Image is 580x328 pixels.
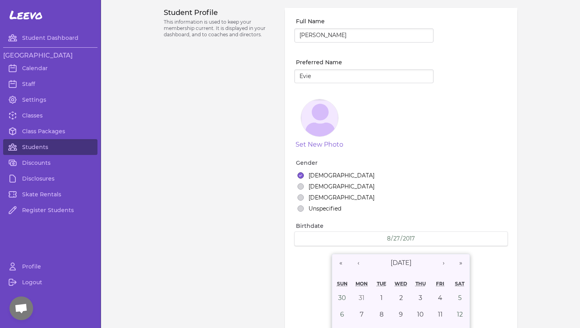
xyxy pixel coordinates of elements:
[332,254,350,272] button: «
[415,281,426,287] abbr: Thursday
[359,294,365,302] abbr: July 31, 2017
[332,306,352,323] button: August 6, 2017
[294,28,434,43] input: Richard Button
[332,290,352,306] button: July 30, 2017
[458,294,462,302] abbr: August 5, 2017
[352,290,372,306] button: July 31, 2017
[294,69,434,84] input: Richard
[350,254,367,272] button: ‹
[450,290,470,306] button: August 5, 2017
[391,235,393,242] span: /
[3,123,97,139] a: Class Packages
[296,17,434,25] label: Full Name
[411,290,430,306] button: August 3, 2017
[372,290,391,306] button: August 1, 2017
[309,171,374,179] label: [DEMOGRAPHIC_DATA]
[393,235,400,242] input: DD
[9,296,33,320] a: Open chat
[391,306,411,323] button: August 9, 2017
[355,281,368,287] abbr: Monday
[164,8,275,17] h3: Student Profile
[296,159,508,167] label: Gender
[450,306,470,323] button: August 12, 2017
[296,140,343,149] button: Set New Photo
[391,290,411,306] button: August 2, 2017
[367,254,435,272] button: [DATE]
[402,235,415,242] input: YYYY
[3,186,97,202] a: Skate Rentals
[430,306,450,323] button: August 11, 2017
[3,51,97,60] h3: [GEOGRAPHIC_DATA]
[360,311,363,318] abbr: August 7, 2017
[296,222,508,230] label: Birthdate
[309,205,341,212] label: Unspecified
[430,290,450,306] button: August 4, 2017
[377,281,386,287] abbr: Tuesday
[435,254,452,272] button: ›
[3,139,97,155] a: Students
[3,259,97,274] a: Profile
[352,306,372,323] button: August 7, 2017
[387,235,391,242] input: MM
[3,108,97,123] a: Classes
[455,281,464,287] abbr: Saturday
[391,259,412,266] span: [DATE]
[411,306,430,323] button: August 10, 2017
[372,306,391,323] button: August 8, 2017
[340,311,344,318] abbr: August 6, 2017
[436,281,444,287] abbr: Friday
[400,235,402,242] span: /
[380,294,383,302] abbr: August 1, 2017
[9,8,43,22] span: Leevo
[3,76,97,92] a: Staff
[309,194,374,201] label: [DEMOGRAPHIC_DATA]
[438,311,443,318] abbr: August 11, 2017
[452,254,470,272] button: »
[395,281,407,287] abbr: Wednesday
[3,274,97,290] a: Logout
[417,311,424,318] abbr: August 10, 2017
[457,311,463,318] abbr: August 12, 2017
[3,30,97,46] a: Student Dashboard
[399,311,403,318] abbr: August 9, 2017
[419,294,422,302] abbr: August 3, 2017
[3,202,97,218] a: Register Students
[296,58,434,66] label: Preferred Name
[338,294,346,302] abbr: July 30, 2017
[3,171,97,186] a: Disclosures
[164,19,275,38] p: This information is used to keep your membership current. It is displayed in your dashboard, and ...
[438,294,442,302] abbr: August 4, 2017
[399,294,403,302] abbr: August 2, 2017
[3,155,97,171] a: Discounts
[3,60,97,76] a: Calendar
[309,183,374,190] label: [DEMOGRAPHIC_DATA]
[380,311,384,318] abbr: August 8, 2017
[3,92,97,108] a: Settings
[337,281,348,287] abbr: Sunday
